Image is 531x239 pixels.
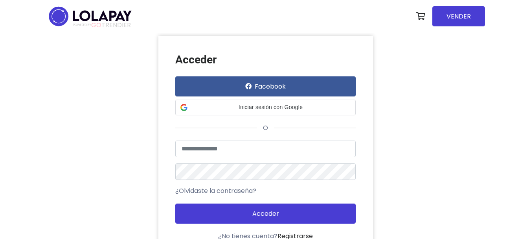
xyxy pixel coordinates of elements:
[175,76,356,96] button: Facebook
[191,103,351,111] span: Iniciar sesión con Google
[175,186,256,196] a: ¿Olvidaste la contraseña?
[175,204,356,224] button: Acceder
[46,4,134,29] img: logo
[432,6,485,26] a: VENDER
[73,23,91,27] span: POWERED BY
[73,22,131,29] span: TRENDIER
[175,100,356,115] div: Iniciar sesión con Google
[257,123,274,132] span: o
[175,53,356,67] h3: Acceder
[91,20,101,30] span: GO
